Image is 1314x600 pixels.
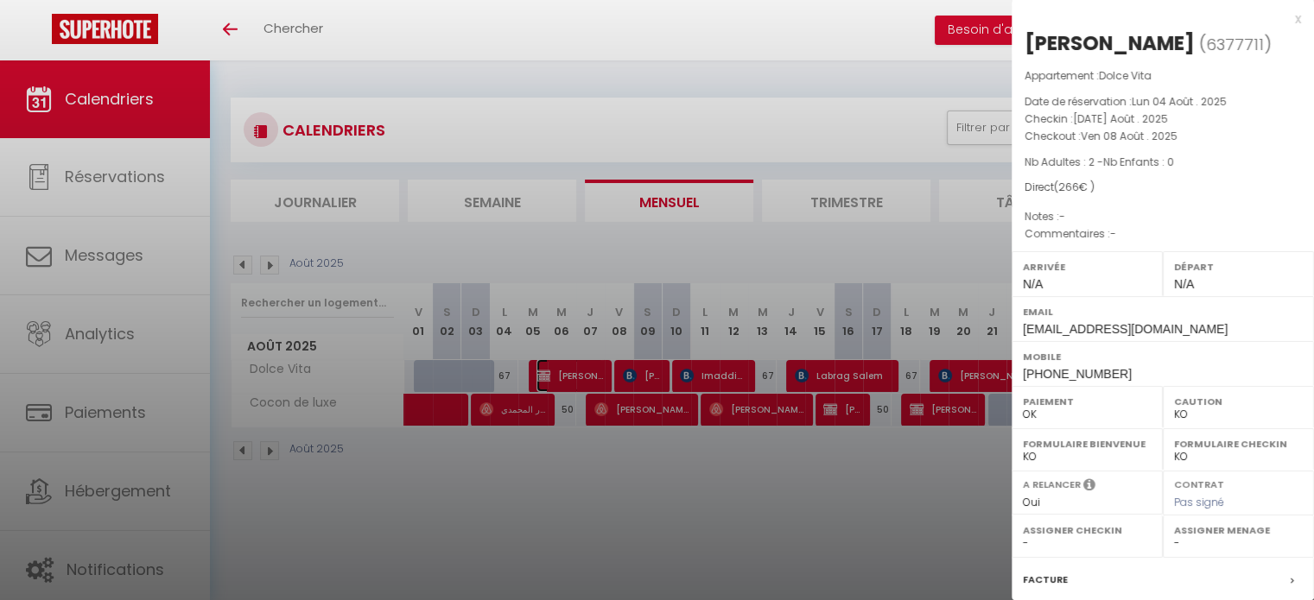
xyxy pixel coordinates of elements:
[1174,435,1303,452] label: Formulaire Checkin
[1081,129,1178,143] span: Ven 08 Août . 2025
[1025,180,1301,196] div: Direct
[1073,111,1168,126] span: [DATE] Août . 2025
[1023,477,1081,492] label: A relancer
[1023,393,1152,410] label: Paiement
[1023,277,1043,291] span: N/A
[1025,67,1301,85] p: Appartement :
[1023,258,1152,275] label: Arrivée
[1059,209,1065,224] span: -
[1174,521,1303,539] label: Assigner Menage
[1023,367,1132,381] span: [PHONE_NUMBER]
[1174,495,1224,509] span: Pas signé
[14,7,66,59] button: Ouvrir le widget de chat LiveChat
[1110,226,1116,241] span: -
[1058,180,1079,194] span: 266
[1023,348,1303,365] label: Mobile
[1025,29,1195,57] div: [PERSON_NAME]
[1023,322,1228,336] span: [EMAIL_ADDRESS][DOMAIN_NAME]
[1174,393,1303,410] label: Caution
[1083,477,1095,496] i: Sélectionner OUI si vous souhaiter envoyer les séquences de messages post-checkout
[1174,258,1303,275] label: Départ
[1025,225,1301,243] p: Commentaires :
[1174,277,1194,291] span: N/A
[1025,128,1301,145] p: Checkout :
[1174,477,1224,489] label: Contrat
[1025,208,1301,225] p: Notes :
[1012,9,1301,29] div: x
[1132,94,1227,109] span: Lun 04 Août . 2025
[1023,435,1152,452] label: Formulaire Bienvenue
[1025,93,1301,111] p: Date de réservation :
[1025,111,1301,128] p: Checkin :
[1099,68,1152,83] span: Dolce Vita
[1199,32,1272,56] span: ( )
[1103,155,1174,169] span: Nb Enfants : 0
[1023,521,1152,539] label: Assigner Checkin
[1206,34,1264,55] span: 6377711
[1023,303,1303,320] label: Email
[1054,180,1095,194] span: ( € )
[1023,571,1068,589] label: Facture
[1025,155,1174,169] span: Nb Adultes : 2 -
